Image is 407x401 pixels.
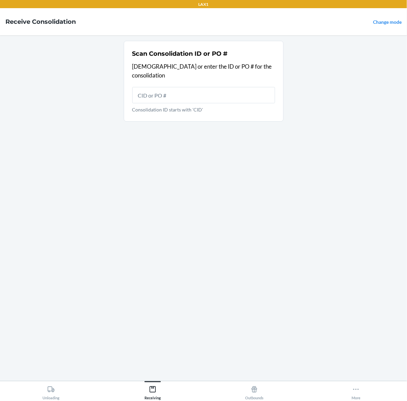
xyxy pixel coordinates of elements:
[199,1,209,7] p: LAX1
[5,17,76,26] h4: Receive Consolidation
[132,87,275,103] input: Consolidation ID starts with 'CID'
[305,381,407,400] button: More
[204,381,305,400] button: Outbounds
[132,49,228,58] h2: Scan Consolidation ID or PO #
[102,381,203,400] button: Receiving
[43,383,60,400] div: Unloading
[373,19,402,25] a: Change mode
[145,383,161,400] div: Receiving
[132,62,275,80] p: [DEMOGRAPHIC_DATA] or enter the ID or PO # for the consolidation
[132,106,275,113] p: Consolidation ID starts with 'CID'
[352,383,360,400] div: More
[245,383,264,400] div: Outbounds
